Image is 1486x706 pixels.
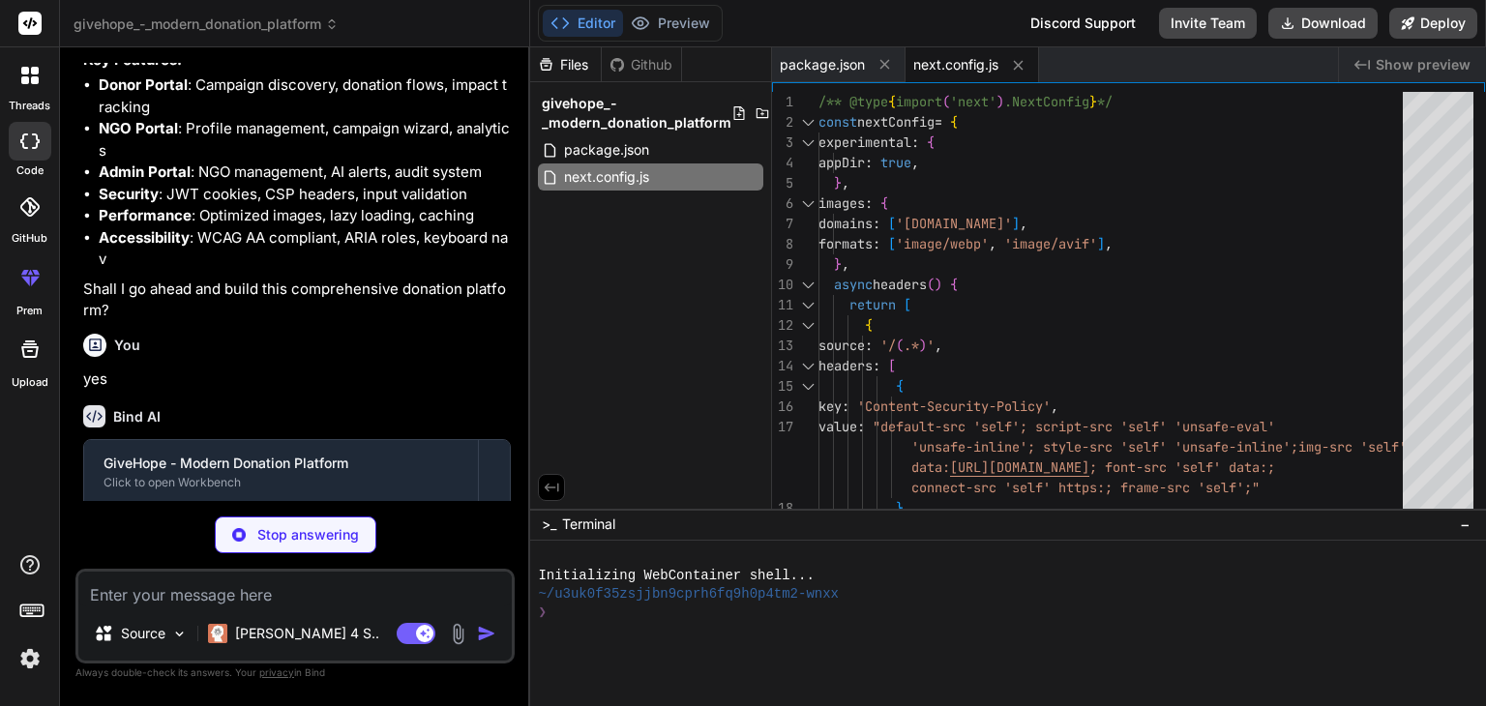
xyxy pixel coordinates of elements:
[99,206,192,224] strong: Performance
[865,154,873,171] span: :
[880,337,896,354] span: '/
[818,397,842,415] span: key
[888,215,896,232] span: [
[1456,509,1474,540] button: −
[1051,397,1058,415] span: ,
[543,10,623,37] button: Editor
[83,368,511,391] p: yes
[950,458,1089,476] span: [URL][DOMAIN_NAME]
[857,113,935,131] span: nextConfig
[1298,438,1407,456] span: img-src 'self'
[842,255,849,273] span: ,
[780,55,865,74] span: package.json
[873,215,880,232] span: :
[795,112,820,132] div: Click to collapse the range.
[950,93,996,110] span: 'next'
[818,194,865,212] span: images
[857,418,865,435] span: :
[818,337,865,354] span: source
[1012,215,1020,232] span: ]
[16,162,44,179] label: code
[818,357,873,374] span: headers
[1389,8,1477,39] button: Deploy
[104,454,459,473] div: GiveHope - Modern Donation Platform
[904,499,911,516] span: ,
[1020,215,1027,232] span: ,
[602,55,681,74] div: Github
[772,397,793,417] div: 16
[772,336,793,356] div: 13
[849,296,896,313] span: return
[795,193,820,214] div: Click to collapse the range.
[911,154,919,171] span: ,
[772,417,793,437] div: 17
[950,113,958,131] span: {
[99,184,511,206] li: : JWT cookies, CSP headers, input validation
[1159,8,1257,39] button: Invite Team
[1004,235,1097,252] span: 'image/avif'
[772,295,793,315] div: 11
[880,194,888,212] span: {
[542,94,731,132] span: givehope_-_modern_donation_platform
[1460,515,1471,534] span: −
[1268,8,1378,39] button: Download
[795,132,820,153] div: Click to collapse the range.
[1376,55,1471,74] span: Show preview
[857,397,1051,415] span: 'Content-Security-Policy'
[99,162,191,181] strong: Admin Portal
[83,279,511,322] p: Shall I go ahead and build this comprehensive donation platform?
[114,336,140,355] h6: You
[818,215,873,232] span: domains
[542,515,556,534] span: >_
[818,235,873,252] span: formats
[865,316,873,334] span: {
[623,10,718,37] button: Preview
[942,93,950,110] span: (
[104,475,459,490] div: Click to open Workbench
[1089,93,1097,110] span: }
[1089,458,1275,476] span: ; font-src 'self' data:;
[99,227,511,271] li: : WCAG AA compliant, ARIA roles, keyboard nav
[1019,8,1147,39] div: Discord Support
[795,356,820,376] div: Click to collapse the range.
[772,92,793,112] div: 1
[99,162,511,184] li: : NGO management, AI alerts, audit system
[562,515,615,534] span: Terminal
[795,376,820,397] div: Click to collapse the range.
[927,337,935,354] span: '
[1004,93,1089,110] span: .NextConfig
[996,93,1004,110] span: )
[538,567,814,585] span: Initializing WebContainer shell...
[235,624,379,643] p: [PERSON_NAME] 4 S..
[562,138,651,162] span: package.json
[911,438,1298,456] span: 'unsafe-inline'; style-src 'self' 'unsafe-inline';
[14,642,46,675] img: settings
[84,440,478,504] button: GiveHope - Modern Donation PlatformClick to open Workbench
[873,235,880,252] span: :
[795,315,820,336] div: Click to collapse the range.
[795,275,820,295] div: Click to collapse the range.
[99,119,178,137] strong: NGO Portal
[447,623,469,645] img: attachment
[75,663,515,682] p: Always double-check its answers. Your in Bind
[896,377,904,395] span: {
[935,113,942,131] span: =
[772,376,793,397] div: 15
[208,624,227,643] img: Claude 4 Sonnet
[888,235,896,252] span: [
[888,93,896,110] span: {
[911,479,1260,496] span: connect-src 'self' https:; frame-src 'self';"
[950,276,958,293] span: {
[16,303,43,319] label: prem
[99,228,190,247] strong: Accessibility
[834,174,842,191] span: }
[772,193,793,214] div: 6
[121,624,165,643] p: Source
[1097,235,1105,252] span: ]
[1260,418,1275,435] span: l'
[538,603,548,622] span: ❯
[12,230,47,247] label: GitHub
[818,418,857,435] span: value
[772,356,793,376] div: 14
[834,255,842,273] span: }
